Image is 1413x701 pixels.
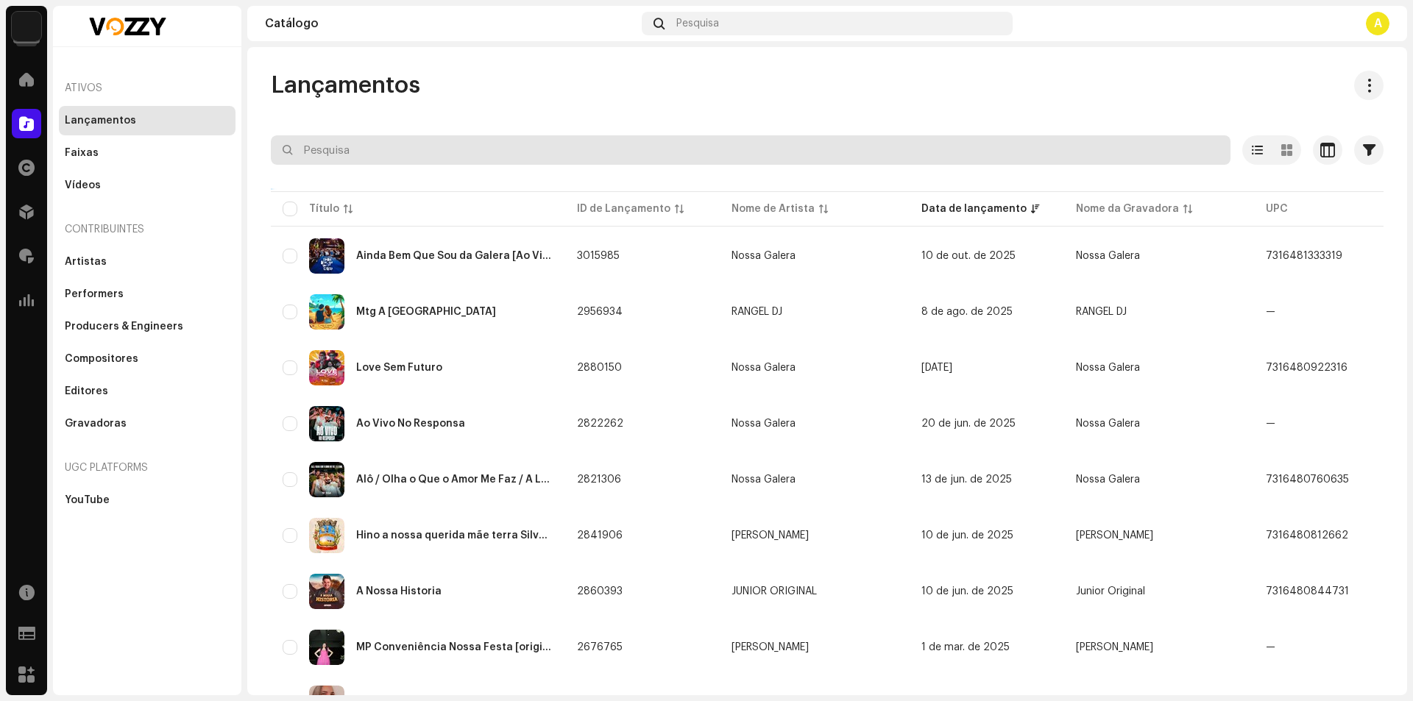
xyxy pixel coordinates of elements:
[732,530,898,541] span: Elias Campos
[732,586,898,597] span: JUNIOR ORIGINAL
[1076,202,1179,216] div: Nome da Gravadora
[1266,307,1275,317] span: —
[356,363,442,373] div: Love Sem Futuro
[59,409,235,438] re-m-nav-item: Gravadoras
[309,462,344,497] img: 7ce9b64e-7663-49fd-9e5f-92a13c0f7a03
[732,642,809,652] div: [PERSON_NAME]
[65,494,110,506] div: YouTube
[921,419,1016,429] span: 20 de jun. de 2025
[356,474,553,485] div: Alô / Olha o Que o Amor Me Faz / A Lenda [Ao Vivo]
[1076,363,1140,373] span: Nossa Galera
[577,474,621,485] span: 2821306
[732,474,796,485] div: Nossa Galera
[732,307,782,317] div: RANGEL DJ
[1076,642,1153,652] span: Tatiele Cristina Sirigioli
[732,307,898,317] span: RANGEL DJ
[1266,586,1349,597] span: 7316480844731
[59,485,235,515] re-m-nav-item: YouTube
[12,12,41,41] img: 1cf725b2-75a2-44e7-8fdf-5f1256b3d403
[921,642,1010,652] span: 1 de mar. de 2025
[1266,474,1349,485] span: 7316480760635
[577,642,623,652] span: 2676765
[65,321,183,332] div: Producers & Engineers
[676,18,719,29] span: Pesquisa
[1266,419,1275,429] span: —
[65,385,108,397] div: Editores
[577,307,623,317] span: 2956934
[921,586,1013,597] span: 10 de jun. de 2025
[59,212,235,247] re-a-nav-header: Contribuintes
[1076,474,1140,485] span: Nossa Galera
[1076,251,1140,261] span: Nossa Galera
[577,251,620,261] span: 3015985
[1076,586,1145,597] span: Junior Original
[732,642,898,652] span: Tatiele Cristina Sirigioli
[309,350,344,385] img: d21f5338-68d6-465d-a462-588a4003ea7c
[1266,363,1348,373] span: 7316480922316
[732,530,809,541] div: [PERSON_NAME]
[577,363,622,373] span: 2880150
[1076,530,1153,541] span: Elias Campos
[732,251,898,261] span: Nossa Galera
[1266,530,1348,541] span: 7316480812662
[265,18,636,29] div: Catálogo
[732,474,898,485] span: Nossa Galera
[732,419,898,429] span: Nossa Galera
[59,450,235,485] re-a-nav-header: UGC Platforms
[59,377,235,406] re-m-nav-item: Editores
[1366,12,1389,35] div: A
[577,530,623,541] span: 2841906
[309,406,344,441] img: 5887f42d-24d9-4dad-bbd2-9797921cff81
[65,147,99,159] div: Faixas
[65,179,101,191] div: Vídeos
[732,363,796,373] div: Nossa Galera
[65,115,136,127] div: Lançamentos
[1266,642,1275,652] span: —
[59,344,235,374] re-m-nav-item: Compositores
[65,288,124,300] div: Performers
[921,202,1027,216] div: Data de lançamento
[59,247,235,277] re-m-nav-item: Artistas
[732,251,796,261] div: Nossa Galera
[271,71,420,100] span: Lançamentos
[356,530,553,541] div: Hino a nossa querida mãe terra Silveirânia
[732,363,898,373] span: Nossa Galera
[309,238,344,274] img: 8b08188e-e9b9-4246-b2a5-f1a972284767
[732,586,817,597] div: JUNIOR ORIGINAL
[309,630,344,665] img: 0e15e0b1-16a4-4f51-a588-3ce27cbc596c
[65,256,107,268] div: Artistas
[1076,307,1127,317] span: RANGEL DJ
[921,363,952,373] span: 4 de jul. de 2025
[59,280,235,309] re-m-nav-item: Performers
[356,419,465,429] div: Ao Vivo No Responsa
[65,353,138,365] div: Compositores
[309,574,344,609] img: 9fbc3414-6143-475b-b2a7-296527e9ad49
[309,294,344,330] img: 0adb6b08-ad96-454a-aeec-0e6860f808e3
[921,530,1013,541] span: 10 de jun. de 2025
[65,418,127,430] div: Gravadoras
[356,307,496,317] div: Mtg A Nossa Praia
[356,586,442,597] div: A Nossa Historia
[921,474,1012,485] span: 13 de jun. de 2025
[309,518,344,553] img: 3dc1071a-5451-4077-9c95-2c0d38a1577d
[356,642,553,652] div: MP Conveniência Nossa Festa [original]
[921,307,1013,317] span: 8 de ago. de 2025
[59,312,235,341] re-m-nav-item: Producers & Engineers
[921,251,1016,261] span: 10 de out. de 2025
[309,202,339,216] div: Título
[59,171,235,200] re-m-nav-item: Vídeos
[577,586,623,597] span: 2860393
[59,106,235,135] re-m-nav-item: Lançamentos
[356,251,553,261] div: Ainda Bem Que Sou da Galera [Ao Vivo]
[1266,251,1342,261] span: 7316481333319
[732,202,815,216] div: Nome de Artista
[732,419,796,429] div: Nossa Galera
[577,419,623,429] span: 2822262
[271,135,1230,165] input: Pesquisa
[577,202,670,216] div: ID de Lançamento
[59,138,235,168] re-m-nav-item: Faixas
[59,71,235,106] re-a-nav-header: Ativos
